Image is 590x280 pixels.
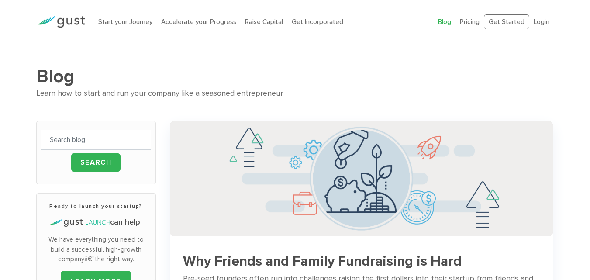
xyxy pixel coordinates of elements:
a: Blog [438,18,451,26]
a: Raise Capital [245,18,283,26]
a: Get Incorporated [292,18,343,26]
div: Learn how to start and run your company like a seasoned entrepreneur [36,87,554,100]
p: We have everything you need to build a successful, high-growth companyâ€”the right way. [41,235,151,264]
a: Accelerate your Progress [161,18,236,26]
h4: can help. [41,217,151,228]
img: Gust Logo [36,16,85,28]
h1: Blog [36,66,554,87]
h3: Why Friends and Family Fundraising is Hard [183,254,540,269]
img: Successful Startup Founders Invest In Their Own Ventures 0742d64fd6a698c3cfa409e71c3cc4e5620a7e72... [170,121,553,236]
input: Search [71,153,121,172]
h3: Ready to launch your startup? [41,202,151,210]
a: Get Started [484,14,529,30]
input: Search blog [41,130,151,150]
a: Login [534,18,549,26]
a: Start your Journey [98,18,152,26]
a: Pricing [460,18,480,26]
